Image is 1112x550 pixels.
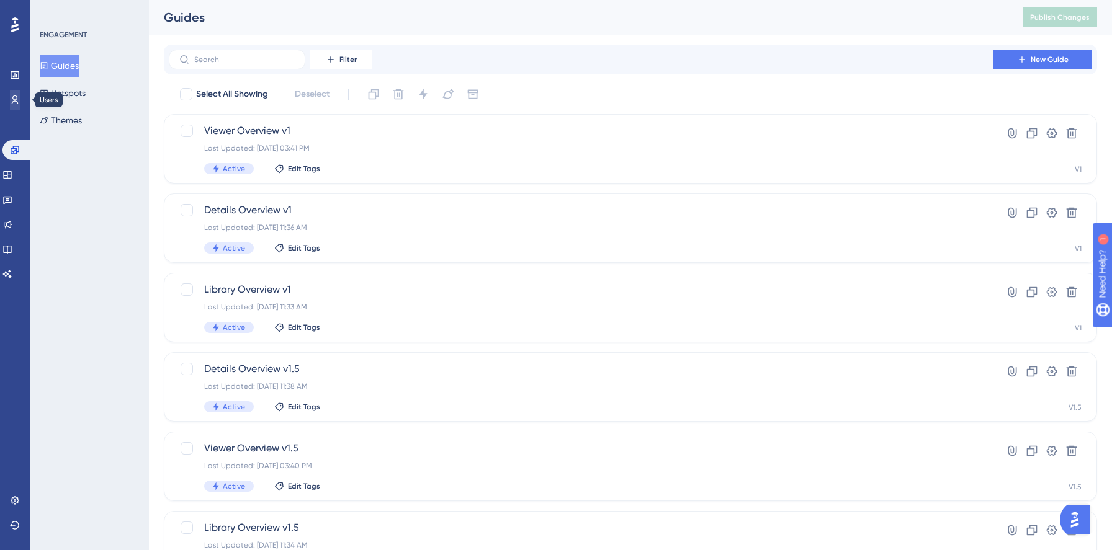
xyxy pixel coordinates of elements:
span: Details Overview v1 [204,203,957,218]
div: V1 [1075,323,1082,333]
button: Publish Changes [1023,7,1097,27]
div: Guides [164,9,992,26]
button: Edit Tags [274,322,320,332]
span: Edit Tags [288,164,320,174]
span: Viewer Overview v1.5 [204,441,957,456]
iframe: UserGuiding AI Assistant Launcher [1060,501,1097,538]
span: Select All Showing [196,87,268,102]
button: Edit Tags [274,243,320,253]
button: New Guide [993,50,1092,69]
span: Filter [339,55,357,64]
div: Last Updated: [DATE] 11:36 AM [204,223,957,233]
span: Library Overview v1 [204,282,957,297]
span: Deselect [295,87,330,102]
button: Edit Tags [274,164,320,174]
span: Active [223,164,245,174]
button: Hotspots [40,82,86,104]
div: V1.5 [1069,402,1082,412]
span: Edit Tags [288,322,320,332]
input: Search [194,55,295,64]
span: Edit Tags [288,481,320,491]
button: Themes [40,109,82,131]
div: Last Updated: [DATE] 03:40 PM [204,461,957,471]
span: Edit Tags [288,402,320,412]
button: Edit Tags [274,402,320,412]
span: Publish Changes [1030,12,1090,22]
div: Last Updated: [DATE] 11:38 AM [204,381,957,391]
span: Need Help? [29,3,78,18]
button: Filter [310,50,372,69]
div: Last Updated: [DATE] 03:41 PM [204,143,957,153]
div: Last Updated: [DATE] 11:33 AM [204,302,957,312]
span: Library Overview v1.5 [204,520,957,535]
span: Edit Tags [288,243,320,253]
div: V1 [1075,244,1082,254]
span: Details Overview v1.5 [204,361,957,376]
span: Active [223,243,245,253]
div: Last Updated: [DATE] 11:34 AM [204,540,957,550]
div: ENGAGEMENT [40,30,87,40]
span: Active [223,481,245,491]
button: Guides [40,55,79,77]
div: V1 [1075,164,1082,174]
span: Active [223,402,245,412]
span: Viewer Overview v1 [204,123,957,138]
span: Active [223,322,245,332]
div: V1.5 [1069,482,1082,492]
button: Deselect [284,83,341,105]
button: Edit Tags [274,481,320,491]
div: 1 [86,6,90,16]
span: New Guide [1031,55,1069,64]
